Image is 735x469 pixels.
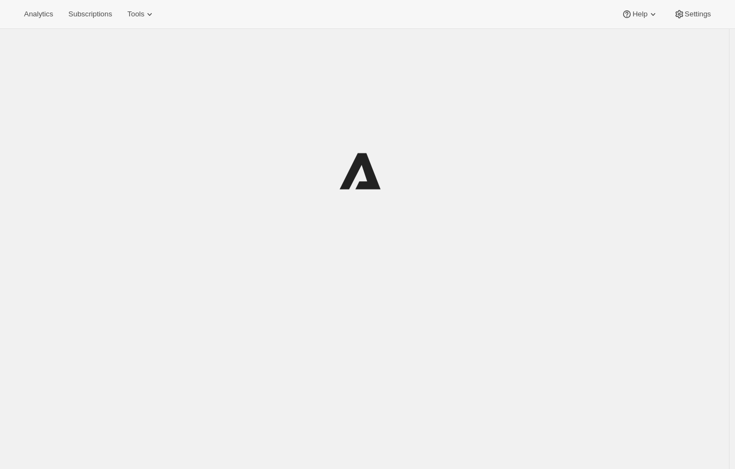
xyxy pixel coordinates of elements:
button: Help [615,7,665,22]
span: Settings [685,10,711,19]
button: Tools [121,7,162,22]
span: Subscriptions [68,10,112,19]
button: Subscriptions [62,7,118,22]
span: Tools [127,10,144,19]
span: Help [632,10,647,19]
span: Analytics [24,10,53,19]
button: Settings [667,7,718,22]
button: Analytics [17,7,60,22]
